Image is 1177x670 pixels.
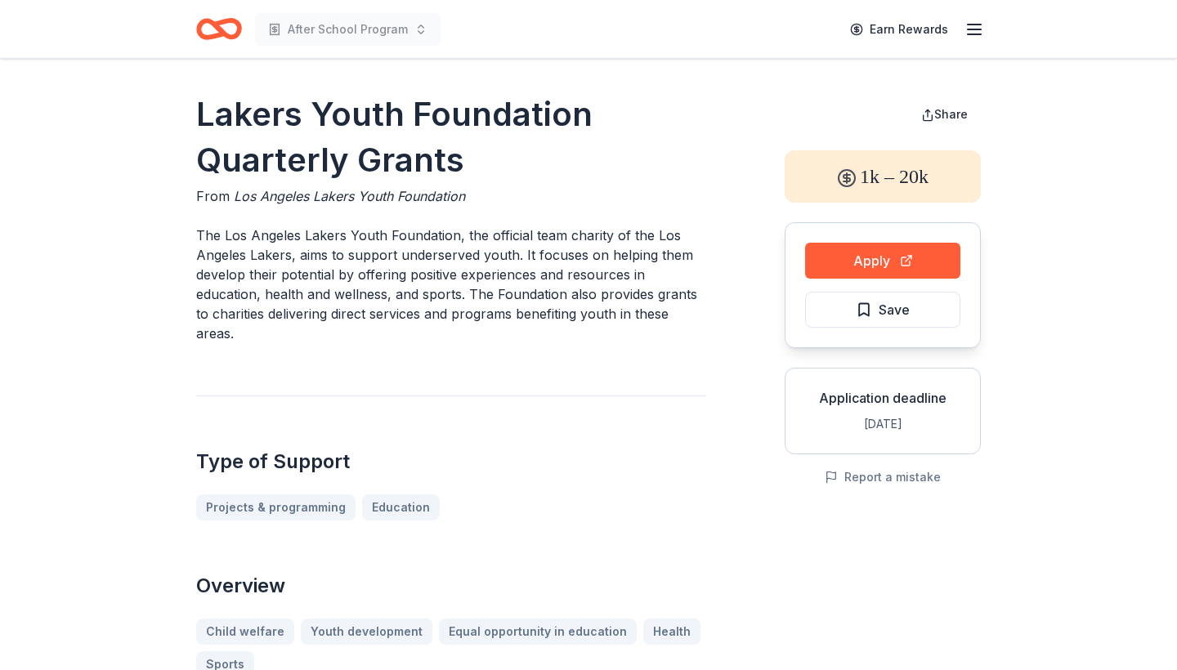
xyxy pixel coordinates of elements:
[234,188,465,204] span: Los Angeles Lakers Youth Foundation
[840,15,958,44] a: Earn Rewards
[196,10,242,48] a: Home
[908,98,981,131] button: Share
[805,292,960,328] button: Save
[799,388,967,408] div: Application deadline
[799,414,967,434] div: [DATE]
[879,299,910,320] span: Save
[785,150,981,203] div: 1k – 20k
[288,20,408,39] span: After School Program
[196,226,706,343] p: The Los Angeles Lakers Youth Foundation, the official team charity of the Los Angeles Lakers, aim...
[825,467,941,487] button: Report a mistake
[255,13,441,46] button: After School Program
[196,92,706,183] h1: Lakers Youth Foundation Quarterly Grants
[196,494,356,520] a: Projects & programming
[196,573,706,599] h2: Overview
[362,494,440,520] a: Education
[934,107,968,121] span: Share
[196,186,706,206] div: From
[196,449,706,475] h2: Type of Support
[805,243,960,279] button: Apply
